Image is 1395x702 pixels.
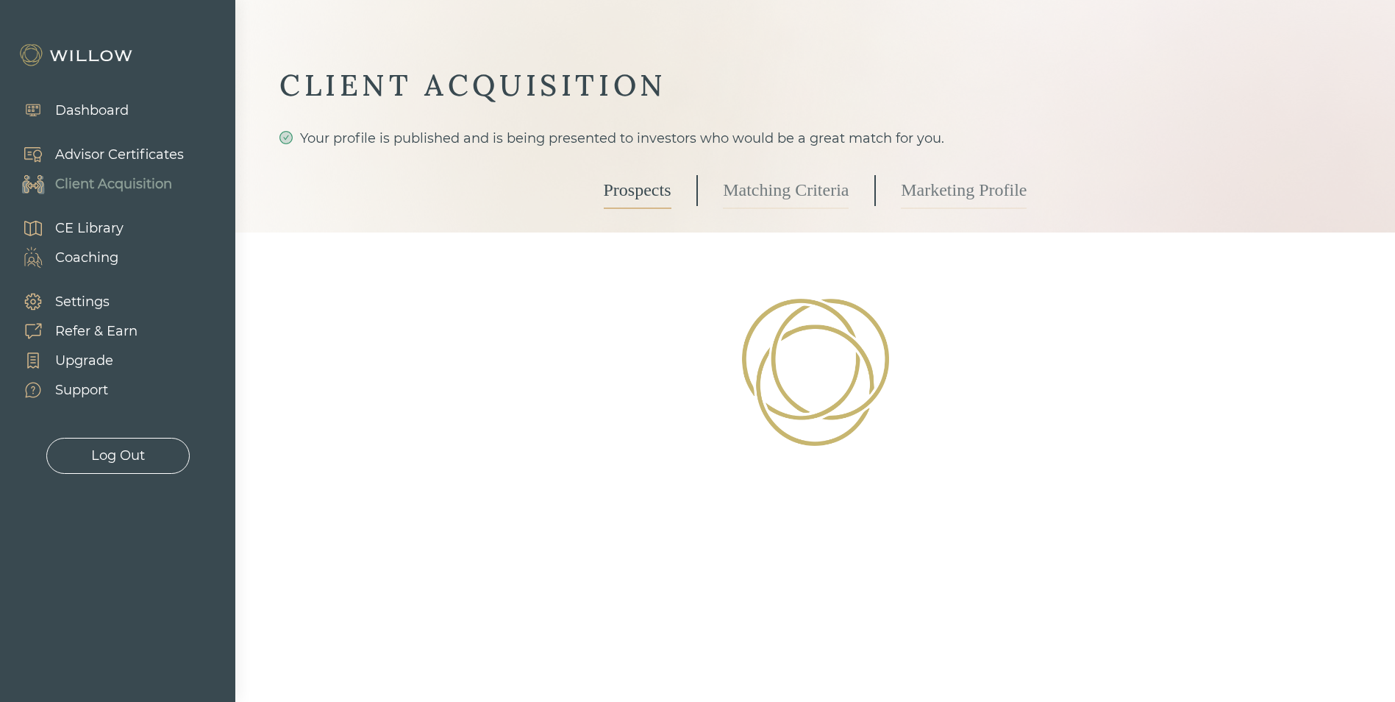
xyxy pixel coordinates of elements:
a: Prospects [604,172,671,209]
a: Refer & Earn [7,316,138,346]
div: Your profile is published and is being presented to investors who would be a great match for you. [279,128,1351,149]
div: CLIENT ACQUISITION [279,66,1351,104]
a: Dashboard [7,96,129,125]
a: Client Acquisition [7,169,184,199]
a: Upgrade [7,346,138,375]
a: Matching Criteria [723,172,849,209]
div: Upgrade [55,351,113,371]
div: Coaching [55,248,118,268]
img: Loading! [740,297,890,447]
div: Support [55,380,108,400]
a: Advisor Certificates [7,140,184,169]
a: Marketing Profile [901,172,1027,209]
div: Dashboard [55,101,129,121]
div: CE Library [55,219,124,238]
a: CE Library [7,213,124,243]
div: Settings [55,292,110,312]
a: Coaching [7,243,124,272]
div: Refer & Earn [55,322,138,341]
img: Willow [18,43,136,67]
div: Advisor Certificates [55,145,184,165]
div: Log Out [91,446,145,466]
a: Settings [7,287,138,316]
span: check-circle [279,131,293,144]
div: Client Acquisition [55,174,172,194]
